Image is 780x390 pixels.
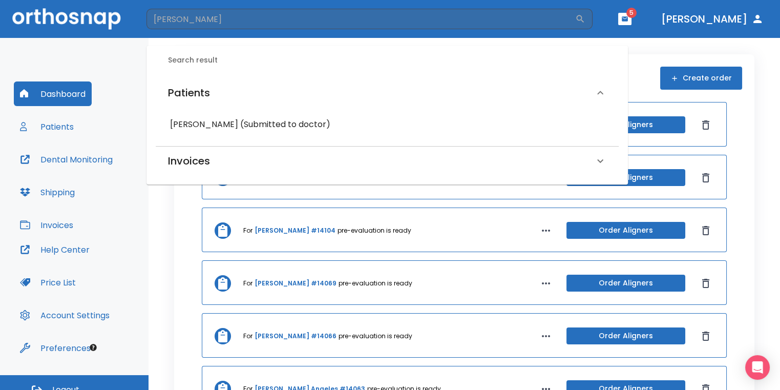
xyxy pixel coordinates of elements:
[14,180,81,204] button: Shipping
[660,67,742,90] button: Create order
[12,8,121,29] img: Orthosnap
[698,275,714,292] button: Dismiss
[243,226,252,235] p: For
[14,237,96,262] button: Help Center
[698,117,714,133] button: Dismiss
[14,270,82,295] button: Price List
[626,8,637,18] span: 5
[255,279,336,288] a: [PERSON_NAME] #14069
[14,213,79,237] button: Invoices
[657,10,768,28] button: [PERSON_NAME]
[255,332,336,341] a: [PERSON_NAME] #14066
[338,226,411,235] p: pre-evaluation is ready
[339,332,412,341] p: pre-evaluation is ready
[14,303,116,327] button: Account Settings
[156,74,619,111] div: Patients
[255,226,335,235] a: [PERSON_NAME] #14104
[243,279,252,288] p: For
[14,114,80,139] button: Patients
[156,147,619,175] div: Invoices
[566,275,685,292] button: Order Aligners
[243,332,252,341] p: For
[146,9,575,29] input: Search by Patient Name or Case #
[14,336,97,360] button: Preferences
[566,222,685,239] button: Order Aligners
[339,279,412,288] p: pre-evaluation is ready
[698,170,714,186] button: Dismiss
[170,117,604,132] h6: [PERSON_NAME] (Submitted to doctor)
[14,81,92,106] button: Dashboard
[168,55,619,66] h6: Search result
[89,343,98,352] div: Tooltip anchor
[698,328,714,344] button: Dismiss
[745,355,770,380] div: Open Intercom Messenger
[566,327,685,344] button: Order Aligners
[168,85,210,101] h6: Patients
[168,153,210,169] h6: Invoices
[14,147,119,172] button: Dental Monitoring
[698,222,714,239] button: Dismiss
